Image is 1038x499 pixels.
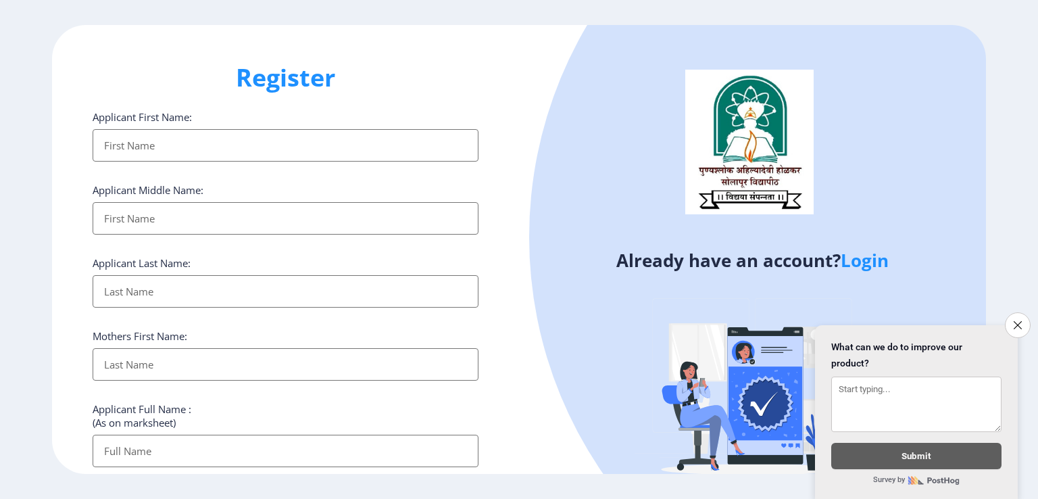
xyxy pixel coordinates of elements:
[841,248,889,272] a: Login
[529,249,976,271] h4: Already have an account?
[93,435,478,467] input: Full Name
[93,348,478,381] input: Last Name
[93,202,478,235] input: First Name
[93,129,478,162] input: First Name
[93,183,203,197] label: Applicant Middle Name:
[93,402,191,429] label: Applicant Full Name : (As on marksheet)
[93,110,192,124] label: Applicant First Name:
[685,70,814,214] img: logo
[93,256,191,270] label: Applicant Last Name:
[93,275,478,308] input: Last Name
[93,329,187,343] label: Mothers First Name:
[93,62,478,94] h1: Register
